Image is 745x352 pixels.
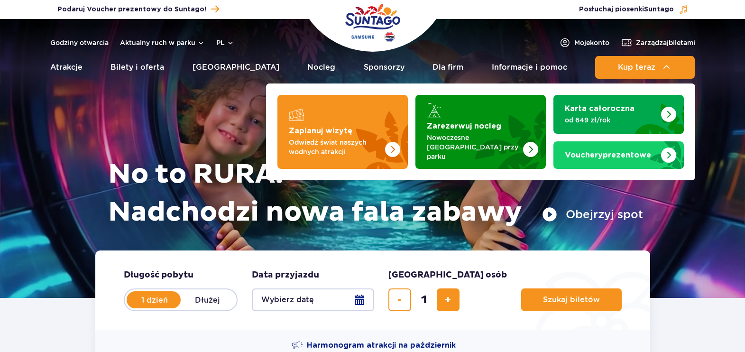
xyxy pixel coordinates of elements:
[432,56,463,79] a: Dla firm
[579,5,674,14] span: Posłuchaj piosenki
[595,56,695,79] button: Kup teraz
[437,288,460,311] button: dodaj bilet
[292,340,456,351] a: Harmonogram atrakcji na październik
[57,5,206,14] span: Podaruj Voucher prezentowy do Suntago!
[181,290,235,310] label: Dłużej
[120,39,205,46] button: Aktualny ruch w parku
[307,340,456,351] span: Harmonogram atrakcji na październik
[108,156,643,232] h1: No to RURA! Nadchodzi nowa fala zabawy
[289,138,381,157] p: Odwiedź świat naszych wodnych atrakcji
[579,5,688,14] button: Posłuchaj piosenkiSuntago
[644,6,674,13] span: Suntago
[574,38,609,47] span: Moje konto
[216,38,234,47] button: pl
[553,95,684,134] a: Karta całoroczna
[252,288,374,311] button: Wybierz datę
[50,38,109,47] a: Godziny otwarcia
[621,37,695,48] a: Zarządzajbiletami
[95,250,650,330] form: Planowanie wizyty w Park of Poland
[543,296,600,304] span: Szukaj biletów
[277,95,408,169] a: Zaplanuj wizytę
[427,133,519,161] p: Nowoczesne [GEOGRAPHIC_DATA] przy parku
[565,151,651,159] strong: prezentowe
[57,3,219,16] a: Podaruj Voucher prezentowy do Suntago!
[559,37,609,48] a: Mojekonto
[50,56,83,79] a: Atrakcje
[565,105,635,112] strong: Karta całoroczna
[193,56,279,79] a: [GEOGRAPHIC_DATA]
[388,288,411,311] button: usuń bilet
[289,127,352,135] strong: Zaplanuj wizytę
[565,115,657,125] p: od 649 zł/rok
[252,269,319,281] span: Data przyjazdu
[565,151,603,159] span: Vouchery
[124,269,193,281] span: Długość pobytu
[521,288,622,311] button: Szukaj biletów
[110,56,164,79] a: Bilety i oferta
[128,290,182,310] label: 1 dzień
[636,38,695,47] span: Zarządzaj biletami
[388,269,507,281] span: [GEOGRAPHIC_DATA] osób
[492,56,567,79] a: Informacje i pomoc
[542,207,643,222] button: Obejrzyj spot
[307,56,335,79] a: Nocleg
[413,288,435,311] input: liczba biletów
[553,141,684,169] a: Vouchery prezentowe
[618,63,655,72] span: Kup teraz
[364,56,405,79] a: Sponsorzy
[427,122,501,130] strong: Zarezerwuj nocleg
[415,95,546,169] a: Zarezerwuj nocleg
